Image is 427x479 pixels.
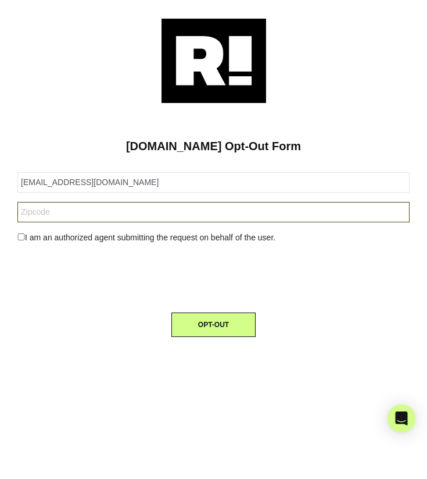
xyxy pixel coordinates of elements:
[17,202,410,222] input: Zipcode
[162,19,266,103] img: Retention.com
[17,139,410,153] h1: [DOMAIN_NAME] Opt-Out Form
[17,172,410,193] input: Email Address
[9,232,418,244] div: I am an authorized agent submitting the request on behalf of the user.
[125,253,302,299] iframe: reCAPTCHA
[387,405,415,432] div: Open Intercom Messenger
[171,313,256,337] button: OPT-OUT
